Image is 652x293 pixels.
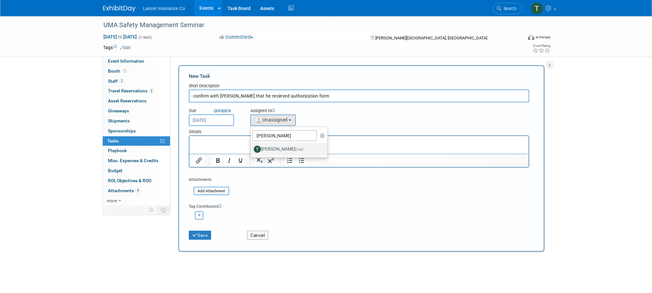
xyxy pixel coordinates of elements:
a: Attachments4 [103,186,170,196]
span: Playbook [108,148,127,153]
a: Staff2 [103,77,170,86]
span: Tasks [107,138,119,143]
img: T.jpg [254,146,261,153]
span: [PERSON_NAME][GEOGRAPHIC_DATA], [GEOGRAPHIC_DATA] [375,36,487,40]
a: Misc. Expenses & Credits [103,156,170,166]
label: [PERSON_NAME] [254,144,321,154]
input: Due Date [189,114,234,126]
span: more [107,198,117,203]
div: Short Description [189,83,529,89]
button: Underline [235,156,246,165]
a: more [103,196,170,206]
td: Tags [103,44,131,51]
button: Numbered list [284,156,295,165]
a: Giveaways [103,106,170,116]
a: Sponsorships [103,126,170,136]
img: ExhibitDay [103,5,135,12]
td: Personalize Event Tab Strip [146,206,157,214]
img: Format-Inperson.png [528,35,534,40]
button: Italic [224,156,235,165]
span: Staff [108,78,124,84]
div: Attachments [189,177,229,183]
div: Event Format [484,34,551,43]
div: Due [189,108,240,114]
a: Event Information [103,57,170,66]
div: In-Person [535,35,550,40]
iframe: Rich Text Area [189,136,529,154]
a: Travel Reservations2 [103,86,170,96]
span: Travel Reservations [108,88,154,93]
span: Unassigned [255,117,288,122]
td: Toggle Event Tabs [157,206,170,214]
a: Search [493,3,522,14]
span: Search [501,6,516,11]
span: Attachments [108,188,140,193]
span: [DATE] [DATE] [103,34,137,40]
div: Event Rating [533,44,550,47]
span: ROI, Objectives & ROO [108,178,151,183]
a: Playbook [103,146,170,156]
span: 2 [119,78,124,83]
span: to [117,34,123,39]
button: Bold [212,156,223,165]
span: Booth [108,68,128,74]
span: (2 days) [138,35,152,39]
img: Terrence Forrest [531,2,543,15]
span: Shipments [108,118,130,123]
button: Superscript [265,156,276,165]
input: Name of task or a short description [189,89,529,102]
span: Giveaways [108,108,129,113]
a: Asset Reservations [103,96,170,106]
div: Assigned to [250,108,328,114]
span: Asset Reservations [108,98,146,103]
a: Tasks [103,136,170,146]
a: Booth [103,67,170,76]
div: Details [189,126,529,135]
span: (me) [295,147,303,152]
div: New Task [189,73,529,80]
a: Quickpick [212,108,232,113]
button: Unassigned [250,114,296,126]
span: Misc. Expenses & Credits [108,158,158,163]
span: Lancer Insurance Co [143,6,185,11]
span: Sponsorships [108,128,136,133]
a: Shipments [103,116,170,126]
input: Search [252,130,317,141]
span: Booth not reserved yet [122,68,128,73]
a: Budget [103,166,170,176]
i: Quick [214,108,223,113]
button: Bullet list [296,156,307,165]
span: Budget [108,168,123,173]
button: Committed [217,34,256,41]
a: Edit [120,46,131,50]
span: Event Information [108,58,144,64]
span: 2 [149,89,154,93]
a: ROI, Objectives & ROO [103,176,170,186]
div: Tag Contributors [189,203,529,209]
button: Save [189,231,211,240]
button: Subscript [254,156,265,165]
button: Insert/edit link [193,156,204,165]
div: UMA Safety Management Seminar [101,19,513,31]
button: Cancel [247,231,268,240]
span: 4 [135,188,140,193]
